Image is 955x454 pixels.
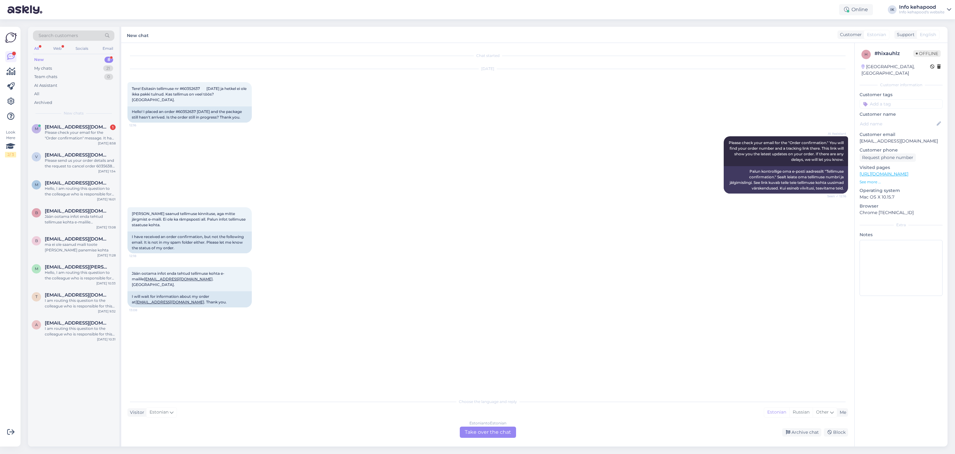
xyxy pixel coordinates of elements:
div: Hello, I am routing this question to the colleague who is responsible for this topic. The reply m... [45,186,116,197]
img: Askly Logo [5,32,17,44]
div: Archived [34,100,52,106]
div: [GEOGRAPHIC_DATA], [GEOGRAPHIC_DATA] [861,63,930,77]
div: Jään ootama infot enda tehtud tellimuse kohta e-mailile [EMAIL_ADDRESS][DOMAIN_NAME]. [GEOGRAPHIC... [45,214,116,225]
span: Seen ✓ 12:16 [823,194,846,199]
div: [DATE] 16:01 [97,197,116,202]
div: Estonian [764,408,789,417]
label: New chat [127,30,149,39]
div: New [34,57,44,63]
div: Look Here [5,129,16,157]
div: Archive chat [782,428,821,437]
span: birgitbuk1@gmail.com [45,208,109,214]
span: 13:08 [129,308,153,312]
span: v [35,154,38,159]
div: [DATE] 11:28 [97,253,116,258]
a: [EMAIL_ADDRESS][DOMAIN_NAME] [136,300,204,304]
span: a [35,322,38,327]
div: My chats [34,65,52,72]
p: Chrome [TECHNICAL_ID] [860,209,943,216]
div: I have received an order confirmation, but not the following email. It is not in my spam folder e... [127,232,252,253]
p: Customer email [860,131,943,138]
span: h [865,52,868,57]
div: IK [888,5,897,14]
div: Hello! I placed an order #60352637 [DATE] and the package still hasn't arrived. Is the order stil... [127,106,252,123]
div: [DATE] 1:54 [98,169,116,174]
span: 12:16 [129,123,153,128]
div: Choose the language and reply [127,399,848,405]
span: English [920,31,936,38]
div: Extra [860,222,943,228]
span: Estonian [867,31,886,38]
span: valgeokasroos@yahoo.com [45,152,109,158]
span: t [35,294,38,299]
div: ma ei ole saanud maili toote [PERSON_NAME] panemise kohta [45,242,116,253]
span: m [35,126,38,131]
div: Online [839,4,873,15]
div: All [33,44,40,53]
div: Palun kontrollige oma e-posti aadressilt "Tellimuse confirmation." Sealt leiate oma tellimuse num... [724,166,848,194]
span: Tere! Esitasin tellimuse nr #60352637 [DATE] ja hetkel ei ole ikka pakki tulnud. Kas tellimus on ... [132,86,247,102]
div: Hello, I am routing this question to the colleague who is responsible for this topic. The reply m... [45,270,116,281]
span: mialauk11@gmail.com [45,124,109,130]
div: AI Assistant [34,82,57,89]
div: Request phone number [860,153,916,162]
div: 1 [110,124,116,130]
span: marislep6@gmail.com [45,180,109,186]
div: [DATE] 8:58 [98,141,116,146]
div: 21 [103,65,113,72]
span: Offline [913,50,941,57]
span: AI Assistant [823,131,846,136]
div: Team chats [34,74,57,80]
div: Email [101,44,114,53]
input: Add a tag [860,99,943,109]
span: [PERSON_NAME] saanud tellimuse kinnituse, aga mitte järgmist e-maili. Ei ole ka rämpsposti all. P... [132,211,247,227]
div: I am routing this question to the colleague who is responsible for this topic. The reply might ta... [45,326,116,337]
span: b [35,210,38,215]
div: Chat started [127,53,848,59]
div: Info kehapood's website [899,10,944,15]
span: m [35,182,38,187]
div: Me [837,409,846,416]
div: Please check your email for the "Order confirmation" message. It has your order number and a trac... [45,130,116,141]
div: 0 [104,74,113,80]
span: Estonian [150,409,168,416]
div: 2 / 3 [5,152,16,157]
div: Support [894,31,915,38]
a: [URL][DOMAIN_NAME] [860,171,908,177]
div: 8 [104,57,113,63]
a: Info kehapoodInfo kehapood's website [899,5,951,15]
p: Mac OS X 10.15.7 [860,194,943,200]
span: New chats [64,110,84,116]
p: [EMAIL_ADDRESS][DOMAIN_NAME] [860,138,943,144]
span: Please check your email for the "Order confirmation." You will find your order number and a track... [729,140,845,162]
div: # hixauhlz [874,50,913,57]
div: Customer [837,31,862,38]
div: Customer information [860,82,943,88]
span: Jään ootama infot enda tehtud tellimuse kohta e-mailile . [GEOGRAPHIC_DATA]. [132,271,224,287]
div: Block [824,428,848,437]
div: [DATE] 10:31 [97,337,116,342]
div: Web [52,44,63,53]
div: [DATE] 13:08 [96,225,116,230]
div: Info kehapood [899,5,944,10]
div: All [34,91,39,97]
p: Customer tags [860,91,943,98]
div: I am routing this question to the colleague who is responsible for this topic. The reply might ta... [45,298,116,309]
div: Take over the chat [460,427,516,438]
div: Estonian to Estonian [469,420,506,426]
div: Russian [789,408,813,417]
div: [DATE] 10:33 [96,281,116,286]
a: [EMAIL_ADDRESS][DOMAIN_NAME] [144,277,213,281]
div: [DATE] 9:32 [98,309,116,314]
div: Please send us your order details and the request to cancel order 60356383 to our email at [EMAIL... [45,158,116,169]
span: 12:18 [129,254,153,258]
span: merilin.oja@mail.ee [45,264,109,270]
p: Browser [860,203,943,209]
span: adissova@gmail.com [45,320,109,326]
span: birgit.pilve@gmail.com [45,236,109,242]
span: m [35,266,38,271]
div: I will wait for information about my order at . Thank you. [127,291,252,307]
p: Customer name [860,111,943,118]
span: triinraja@gmail.com [45,292,109,298]
p: Visited pages [860,164,943,171]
